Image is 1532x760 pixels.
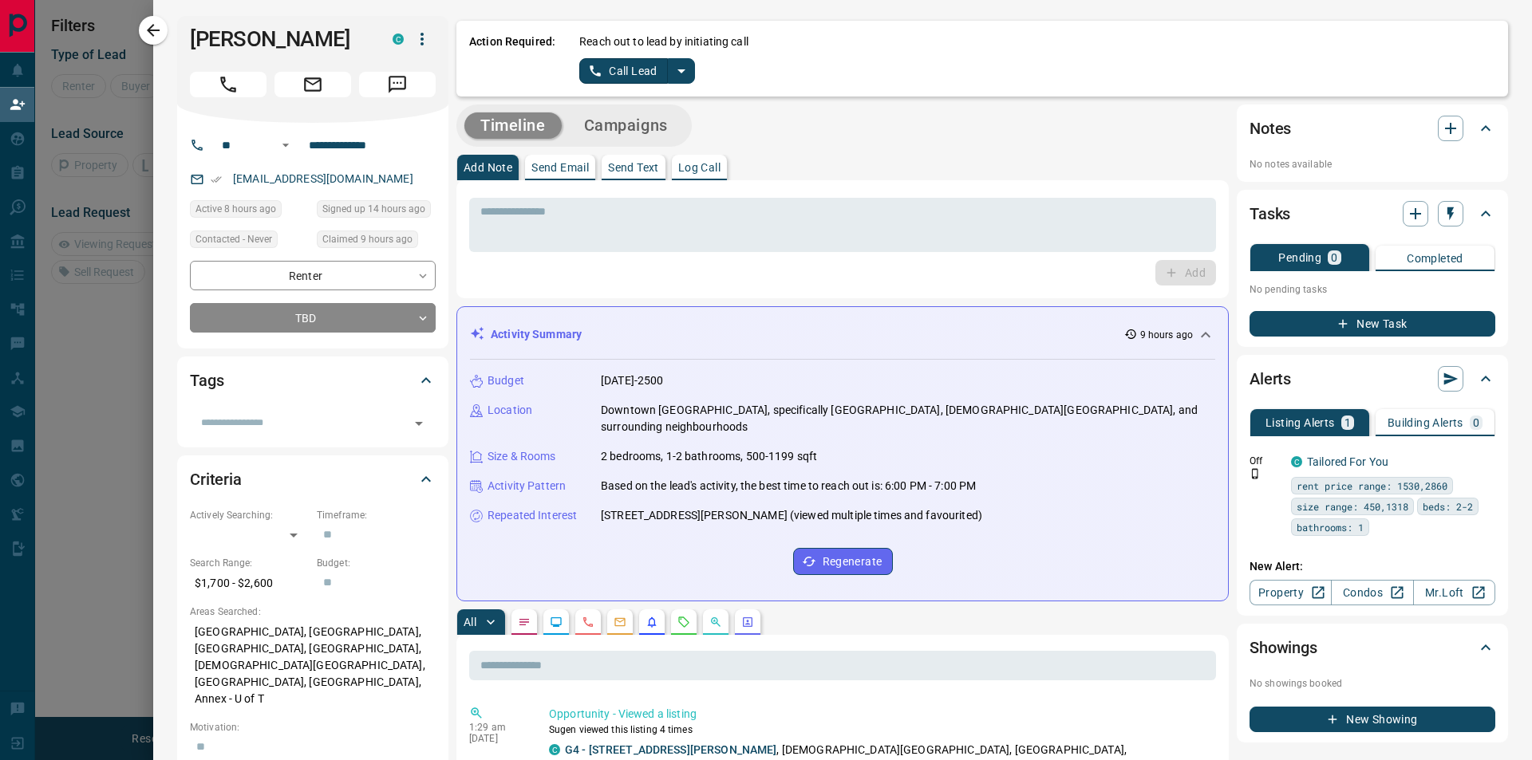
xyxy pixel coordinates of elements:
p: Actively Searching: [190,508,309,522]
button: New Showing [1250,707,1495,732]
span: Active 8 hours ago [195,201,276,217]
span: bathrooms: 1 [1297,519,1364,535]
svg: Email Verified [211,174,222,185]
svg: Opportunities [709,616,722,628]
p: Based on the lead's activity, the best time to reach out is: 6:00 PM - 7:00 PM [601,478,976,494]
span: Signed up 14 hours ago [322,201,425,217]
span: Email [274,72,351,97]
p: Activity Pattern [488,478,566,494]
div: Thu Aug 14 2025 [317,230,436,253]
svg: Listing Alerts [646,616,658,628]
svg: Requests [677,616,690,628]
h1: [PERSON_NAME] [190,26,369,52]
span: Message [359,72,436,97]
button: Timeline [464,112,562,139]
div: Notes [1250,109,1495,148]
div: TBD [190,303,436,333]
h2: Criteria [190,467,242,492]
div: split button [579,58,695,84]
p: Off [1250,454,1281,468]
p: [GEOGRAPHIC_DATA], [GEOGRAPHIC_DATA], [GEOGRAPHIC_DATA], [GEOGRAPHIC_DATA], [DEMOGRAPHIC_DATA][GE... [190,619,436,712]
h2: Tags [190,368,223,393]
div: Alerts [1250,360,1495,398]
button: Call Lead [579,58,668,84]
p: Location [488,402,532,419]
div: condos.ca [1291,456,1302,467]
p: No showings booked [1250,676,1495,691]
span: Contacted - Never [195,231,272,247]
p: [DATE]-2500 [601,372,663,389]
button: New Task [1250,311,1495,337]
div: Renter [190,261,436,290]
a: Tailored For You [1307,455,1388,468]
div: Showings [1250,628,1495,667]
span: Call [190,72,267,97]
span: Claimed 9 hours ago [322,231,413,247]
button: Regenerate [793,548,893,575]
p: Sugen viewed this listing 4 times [549,723,1210,737]
p: Size & Rooms [488,448,556,465]
span: rent price range: 1530,2860 [1297,478,1447,494]
p: Activity Summary [491,326,582,343]
p: [DATE] [469,733,525,744]
p: Log Call [678,162,721,173]
p: No notes available [1250,157,1495,171]
p: [STREET_ADDRESS][PERSON_NAME] (viewed multiple times and favourited) [601,507,982,524]
p: Pending [1278,252,1321,263]
p: New Alert: [1250,558,1495,575]
button: Campaigns [568,112,684,139]
button: Open [408,412,430,435]
svg: Calls [582,616,594,628]
svg: Agent Actions [741,616,754,628]
div: Activity Summary9 hours ago [470,320,1215,349]
div: Criteria [190,460,436,498]
p: Reach out to lead by initiating call [579,33,748,50]
a: Property [1250,580,1332,605]
p: Add Note [464,162,512,173]
p: 0 [1473,417,1479,428]
div: Tags [190,361,436,400]
p: Budget: [317,556,436,570]
p: Opportunity - Viewed a listing [549,706,1210,723]
p: 2 bedrooms, 1-2 bathrooms, 500-1199 sqft [601,448,817,465]
div: condos.ca [393,33,404,45]
svg: Notes [518,616,531,628]
p: 9 hours ago [1140,328,1193,342]
h2: Alerts [1250,366,1291,392]
h2: Showings [1250,635,1317,660]
p: Completed [1407,253,1463,264]
p: No pending tasks [1250,278,1495,301]
h2: Notes [1250,116,1291,141]
button: Open [276,136,295,155]
p: Building Alerts [1388,417,1463,428]
p: Listing Alerts [1265,417,1335,428]
p: Send Text [608,162,659,173]
div: Tasks [1250,195,1495,233]
p: Repeated Interest [488,507,577,524]
p: $1,700 - $2,600 [190,570,309,597]
p: Areas Searched: [190,604,436,619]
p: Send Email [531,162,589,173]
h2: Tasks [1250,201,1290,226]
svg: Push Notification Only [1250,468,1261,479]
p: Search Range: [190,556,309,570]
p: Motivation: [190,720,436,734]
p: Timeframe: [317,508,436,522]
p: 1:29 am [469,722,525,733]
a: Mr.Loft [1413,580,1495,605]
svg: Emails [614,616,626,628]
p: All [464,616,476,628]
a: Condos [1331,580,1413,605]
p: Action Required: [469,33,555,84]
svg: Lead Browsing Activity [550,616,563,628]
a: G4 - [STREET_ADDRESS][PERSON_NAME] [565,743,776,756]
p: Budget [488,372,524,389]
div: condos.ca [549,744,560,755]
p: Downtown [GEOGRAPHIC_DATA], specifically [GEOGRAPHIC_DATA], [DEMOGRAPHIC_DATA][GEOGRAPHIC_DATA], ... [601,402,1215,435]
span: beds: 2-2 [1423,498,1473,514]
p: 1 [1344,417,1351,428]
a: [EMAIL_ADDRESS][DOMAIN_NAME] [233,172,413,185]
p: 0 [1331,252,1337,263]
div: Thu Aug 14 2025 [190,200,309,222]
div: Wed Aug 13 2025 [317,200,436,222]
